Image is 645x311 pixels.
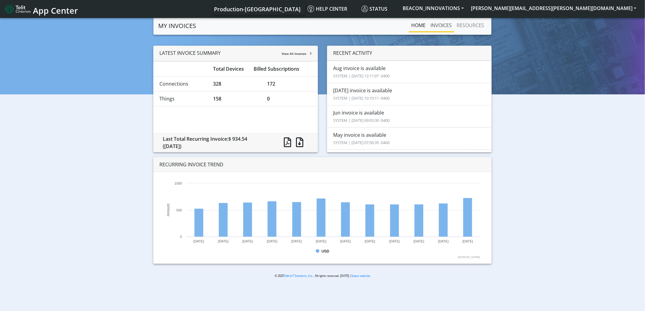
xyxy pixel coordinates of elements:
[166,203,171,216] text: Amount
[159,20,196,32] a: MY INVOICES
[327,105,492,128] li: Jun invoice is available
[153,157,492,172] div: RECURRING INVOICE TREND
[228,136,247,142] span: $ 934.54
[322,249,330,253] text: USD
[153,46,318,61] div: LATEST INVOICE SUMMARY
[468,3,640,14] button: [PERSON_NAME][EMAIL_ADDRESS][PERSON_NAME][DOMAIN_NAME]
[308,5,347,12] span: Help center
[284,274,314,278] a: Telit IoT Solutions, Inc.
[389,239,400,243] text: [DATE]
[327,83,492,105] li: [DATE] invoice is available
[155,95,209,102] div: Things
[454,19,487,31] a: RESOURCES
[249,65,316,72] div: Billed Subscriptions
[409,19,428,31] a: Home
[438,239,449,243] text: [DATE]
[327,61,492,83] li: Aug invoice is available
[340,239,351,243] text: [DATE]
[359,3,399,15] a: Status
[214,3,300,15] a: Your current platform instance
[333,140,390,145] small: SYSTEM | [DATE] 07:50:35 -0400
[267,239,278,243] text: [DATE]
[214,5,301,13] span: Production-[GEOGRAPHIC_DATA]
[242,239,253,243] text: [DATE]
[5,4,30,14] img: logo-telit-cinterion-gw-new.png
[282,51,306,56] span: View All Invoices
[262,80,316,87] div: 172
[316,239,326,243] text: [DATE]
[166,274,479,278] p: © 2025 . All rights reserved. [DATE] |
[365,239,376,243] text: [DATE]
[333,118,390,123] small: SYSTEM | [DATE] 09:03:30 -0400
[209,80,263,87] div: 328
[175,182,182,185] text: 1000
[362,5,368,12] img: status.svg
[414,239,424,243] text: [DATE]
[176,208,182,212] text: 500
[458,256,480,259] text: [DOMAIN_NAME]
[351,274,370,278] a: Status website
[5,2,77,16] a: App Center
[327,46,492,61] div: RECENT ACTIVITY
[163,143,270,150] div: ([DATE])
[218,239,229,243] text: [DATE]
[327,150,492,172] li: Apr invoice is available
[180,235,182,239] text: 0
[362,5,388,12] span: Status
[333,95,390,101] small: SYSTEM | [DATE] 10:10:11 -0400
[155,80,209,87] div: Connections
[333,73,390,79] small: SYSTEM | [DATE] 12:11:07 -0400
[327,127,492,150] li: May invoice is available
[428,19,454,31] a: INVOICES
[158,135,274,150] div: Last Total Recurring Invoice:
[291,239,302,243] text: [DATE]
[463,239,473,243] text: [DATE]
[33,5,78,16] span: App Center
[194,239,204,243] text: [DATE]
[399,3,468,14] button: BEACON_INNOVATIONS
[209,95,263,102] div: 158
[308,5,314,12] img: knowledge.svg
[209,65,249,72] div: Total Devices
[305,3,359,15] a: Help center
[262,95,316,102] div: 0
